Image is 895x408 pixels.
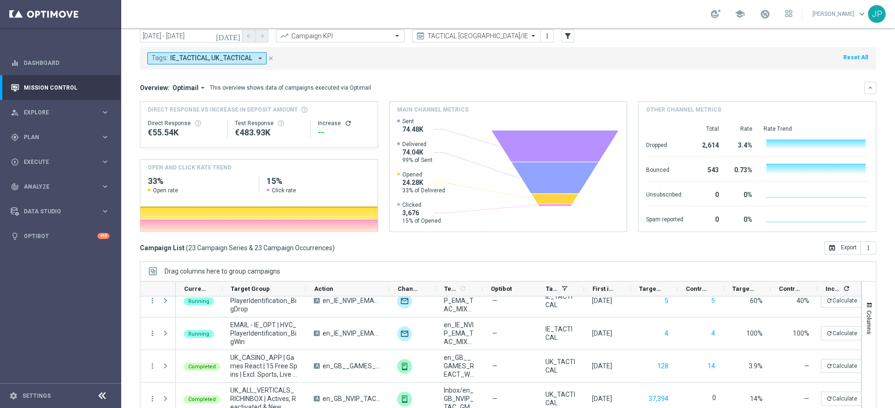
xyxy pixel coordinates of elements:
span: Control Customers [686,285,708,292]
button: refreshCalculate [821,359,862,373]
span: 14% [750,395,763,402]
i: person_search [11,108,19,117]
i: filter_alt [564,32,572,40]
div: 0.73% [730,162,752,176]
div: equalizer Dashboard [10,59,110,67]
div: Row Groups [165,267,280,275]
button: play_circle_outline Execute keyboard_arrow_right [10,158,110,166]
colored-tag: Running [184,329,214,338]
button: track_changes Analyze keyboard_arrow_right [10,183,110,190]
button: refreshCalculate [821,326,862,340]
span: Opened [402,171,445,178]
button: more_vert [148,394,157,403]
i: more_vert [148,296,157,305]
span: — [492,296,497,305]
button: 5 [664,295,669,307]
span: keyboard_arrow_down [857,9,867,19]
span: en_GB_NVIP_TAC_GM__250911_EXCLGAME_UNDERWORLD_TEASURE [323,394,381,403]
i: refresh [826,330,833,337]
button: Optimail arrow_drop_down [170,84,210,92]
span: 100% [746,330,763,337]
div: 0 [695,211,719,226]
span: en_IE_NVIP_EMA_TAC_MIX_RB_HV_BD_50BONUS_2025_C [444,288,475,313]
span: Calculate column [458,283,467,294]
span: IE_TACTICAL [545,325,576,342]
a: Mission Control [24,75,110,100]
span: en_IE_NVIP_EMA_TAC_MIX_RB_HV_BD_50BONUS_2025_C [323,296,381,305]
div: Data Studio [11,207,101,216]
span: Data Studio [24,209,101,214]
h4: Main channel metrics [397,106,468,114]
div: OptiMobile Push [397,359,412,374]
span: school [735,9,745,19]
span: 3,676 [402,209,441,217]
span: Completed [188,364,216,370]
a: Settings [22,393,51,399]
span: Increase [826,285,841,292]
button: lightbulb Optibot +10 [10,232,110,240]
button: Tags: IE_TACTICAL, UK_TACTICAL arrow_drop_down [147,52,267,64]
span: Delivered [402,141,433,148]
a: Dashboard [24,50,110,75]
span: First in Range [592,285,615,292]
span: Click rate [272,187,296,194]
i: arrow_drop_down [199,84,207,92]
i: trending_up [280,31,289,41]
i: keyboard_arrow_right [101,182,110,191]
button: refreshCalculate [821,294,862,308]
div: Test Response [235,120,303,127]
span: Control Response Rate [779,285,801,292]
i: refresh [459,285,467,292]
span: — [492,329,497,338]
span: 33% of Delivered [402,187,445,194]
button: more_vert [543,30,552,42]
button: open_in_browser Export [824,241,861,254]
span: — [492,362,497,370]
div: -- [318,127,370,138]
div: Mission Control [10,84,110,91]
div: 543 [695,162,719,176]
span: Clicked [402,201,441,209]
multiple-options-button: Export to CSV [824,244,876,251]
colored-tag: Completed [184,362,220,371]
span: 15% of Opened [402,217,441,225]
div: Direct Response [148,120,220,127]
colored-tag: Running [184,296,214,305]
span: Explore [24,110,101,115]
button: 14 [707,360,716,372]
div: Analyze [11,183,101,191]
span: 74.48K [402,125,423,134]
i: settings [9,392,18,400]
i: refresh [344,120,352,127]
span: Plan [24,134,101,140]
button: more_vert [148,362,157,370]
div: Embedded Messaging [397,392,412,407]
i: preview [416,31,425,41]
div: Total [695,125,719,133]
span: 60% [750,297,763,304]
span: ( [186,244,188,252]
div: Bounced [646,162,683,176]
h2: 33% [148,176,251,187]
div: Optibot [11,224,110,248]
i: arrow_forward [259,33,265,39]
div: 12 Sep 2025, Friday [592,329,612,338]
div: 2,614 [695,137,719,152]
div: Dropped [646,137,683,152]
i: refresh [826,297,833,304]
button: 5 [710,295,716,307]
div: Spam reported [646,211,683,226]
button: more_vert [148,329,157,338]
span: EMAIL - IE_OPT | HVC_PlayerIdentification_BigWin [230,321,298,346]
button: Data Studio keyboard_arrow_right [10,208,110,215]
span: Current Status [184,285,207,292]
div: Explore [11,108,101,117]
div: Optimail [397,326,412,341]
span: 24.28K [402,178,445,187]
i: keyboard_arrow_right [101,133,110,141]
